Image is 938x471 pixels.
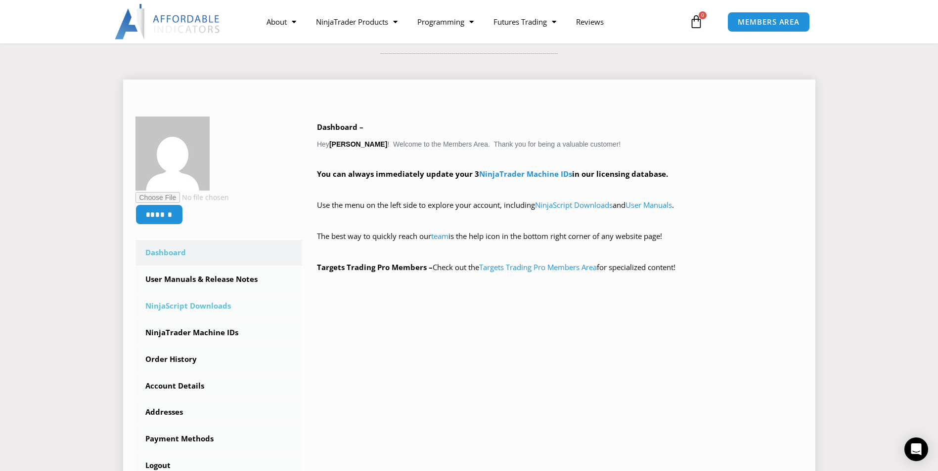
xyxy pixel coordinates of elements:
strong: [PERSON_NAME] [329,140,387,148]
strong: Targets Trading Pro Members – [317,262,433,272]
a: Payment Methods [135,426,303,452]
a: 0 [674,7,718,36]
a: About [257,10,306,33]
span: MEMBERS AREA [738,18,800,26]
a: Dashboard [135,240,303,266]
a: NinjaScript Downloads [135,293,303,319]
img: LogoAI | Affordable Indicators – NinjaTrader [115,4,221,39]
b: Dashboard – [317,122,363,132]
a: NinjaTrader Machine IDs [479,169,572,179]
a: Order History [135,347,303,372]
a: team [431,231,448,241]
span: 0 [699,11,707,19]
a: MEMBERS AREA [727,12,810,32]
a: NinjaTrader Products [306,10,407,33]
a: NinjaScript Downloads [535,200,613,210]
div: Hey ! Welcome to the Members Area. Thank you for being a valuable customer! [317,120,803,275]
a: Account Details [135,373,303,399]
a: Reviews [566,10,614,33]
a: Programming [407,10,484,33]
a: NinjaTrader Machine IDs [135,320,303,346]
strong: You can always immediately update your 3 in our licensing database. [317,169,668,179]
nav: Menu [257,10,687,33]
p: Check out the for specialized content! [317,261,803,275]
a: Addresses [135,399,303,425]
p: Use the menu on the left side to explore your account, including and . [317,198,803,226]
a: User Manuals & Release Notes [135,267,303,292]
a: User Manuals [625,200,672,210]
div: Open Intercom Messenger [904,437,928,461]
img: b4e2eee06595d376c063920cea92b1382eadbd5c45047495a92f47f2f99b0a40 [135,117,210,191]
p: The best way to quickly reach our is the help icon in the bottom right corner of any website page! [317,230,803,257]
a: Futures Trading [484,10,566,33]
a: Targets Trading Pro Members Area [479,262,597,272]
